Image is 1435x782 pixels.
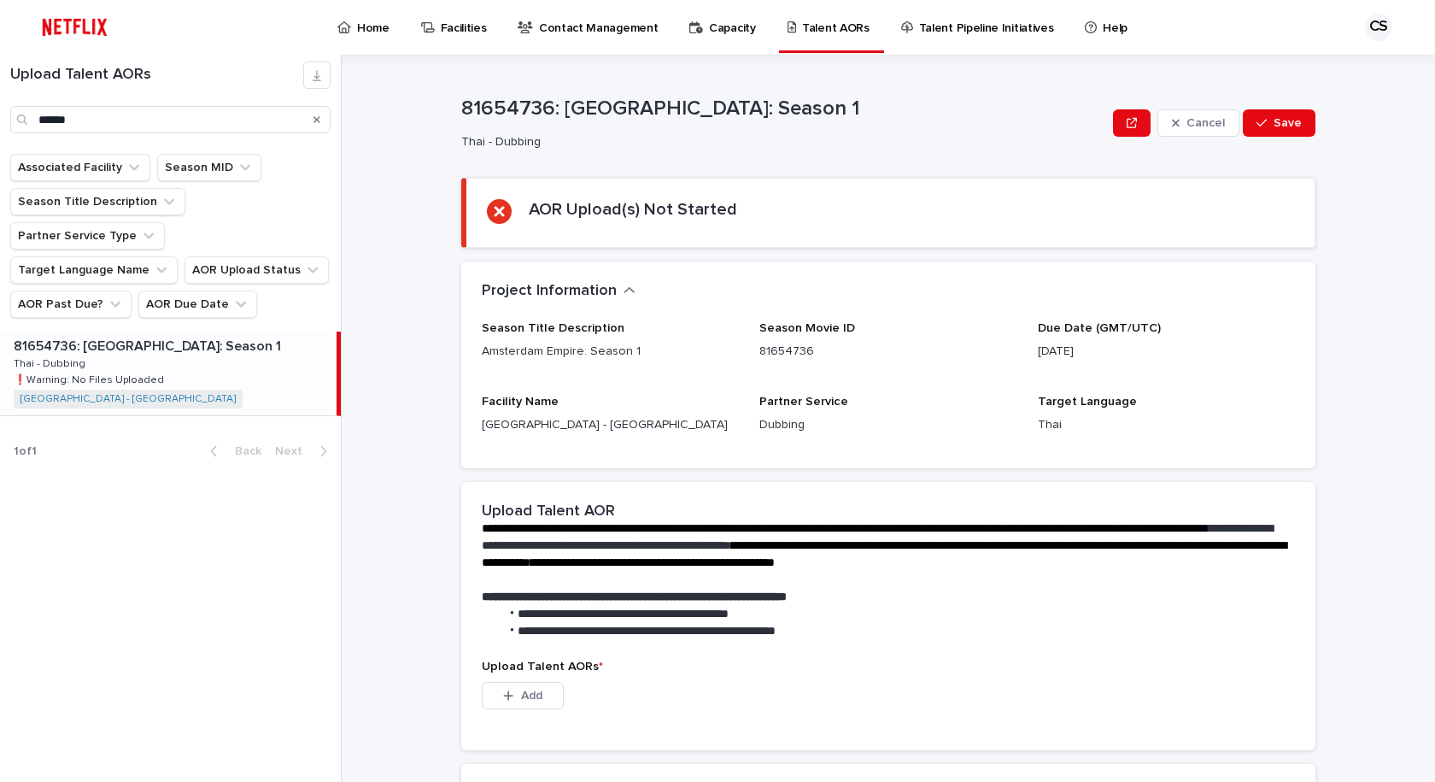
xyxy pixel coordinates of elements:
p: Dubbing [759,416,1016,434]
button: Add [482,682,564,709]
a: [GEOGRAPHIC_DATA] - [GEOGRAPHIC_DATA] [20,393,236,405]
h2: AOR Upload(s) Not Started [529,199,737,220]
p: Thai [1038,416,1295,434]
p: Amsterdam Empire: Season 1 [482,343,739,361]
p: 81654736: [GEOGRAPHIC_DATA]: Season 1 [14,335,284,355]
button: Season MID [157,154,261,181]
button: AOR Upload Status [184,256,329,284]
p: Thai - Dubbing [461,135,1099,150]
button: Season Title Description [10,188,185,215]
p: 81654736: [GEOGRAPHIC_DATA]: Season 1 [461,97,1106,121]
div: CS [1365,14,1392,41]
span: Facility Name [482,396,559,408]
span: Partner Service [759,396,848,408]
button: Save [1243,109,1315,137]
button: Target Language Name [10,256,178,284]
h2: Upload Talent AOR [482,503,615,521]
h1: Upload Talent AORs [10,66,303,85]
button: Next [268,444,341,459]
span: Cancel [1186,117,1225,129]
button: AOR Due Date [138,291,257,318]
span: Back [225,445,261,457]
button: Cancel [1157,109,1239,137]
span: Target Language [1038,396,1137,408]
p: [DATE] [1038,343,1295,361]
span: Season Movie ID [759,322,855,334]
p: [GEOGRAPHIC_DATA] - [GEOGRAPHIC_DATA] [482,416,739,434]
button: Project Information [482,282,635,301]
p: ❗️Warning: No Files Uploaded [14,371,167,386]
p: 81654736 [759,343,1016,361]
img: ifQbXi3ZQGMSEF7WDB7W [34,10,115,44]
span: Next [275,445,313,457]
button: Back [196,444,268,459]
span: Upload Talent AORs [482,661,603,673]
p: Thai - Dubbing [14,355,89,370]
span: Save [1274,117,1302,129]
button: Associated Facility [10,154,150,181]
span: Due Date (GMT/UTC) [1038,322,1161,334]
span: Season Title Description [482,322,624,334]
h2: Project Information [482,282,617,301]
span: Add [521,690,542,702]
input: Search [10,106,331,133]
button: Partner Service Type [10,222,165,250]
button: AOR Past Due? [10,291,132,318]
